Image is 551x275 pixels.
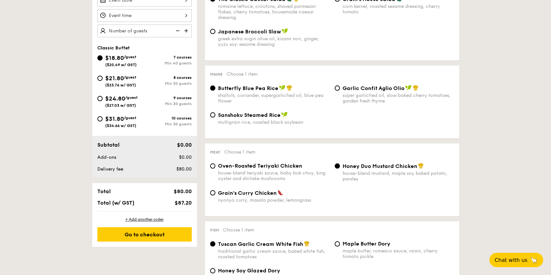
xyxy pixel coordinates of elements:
input: Honey Duo Mustard Chickenhouse-blend mustard, maple soy baked potato, parsley [335,163,340,169]
div: nyonya curry, masala powder, lemongrass [218,197,329,203]
div: 7 courses [145,55,192,60]
input: Sanshoku Steamed Ricemultigrain rice, roasted black soybean [210,112,215,118]
img: icon-vegan.f8ff3823.svg [282,28,288,34]
input: Butterfly Blue Pea Riceshallots, coriander, supergarlicfied oil, blue pea flower [210,85,215,91]
div: shallots, coriander, supergarlicfied oil, blue pea flower [218,93,329,104]
div: maple butter, romesco sauce, raisin, cherry tomato pickle [343,248,454,259]
span: Subtotal [97,142,120,148]
span: Classic Buffet [97,45,130,51]
div: 10 courses [145,116,192,120]
span: $80.00 [176,166,191,172]
span: $80.00 [173,188,191,194]
div: romaine lettuce, croutons, shaved parmesan flakes, cherry tomatoes, housemade caesar dressing [218,4,329,20]
input: Maple Butter Dorymaple butter, romesco sauce, raisin, cherry tomato pickle [335,241,340,247]
span: $0.00 [179,155,191,160]
div: traditional garlic cream sauce, baked white fish, roasted tomatoes [218,248,329,260]
span: Sanshoku Steamed Rice [218,112,281,118]
img: icon-spicy.37a8142b.svg [277,190,283,195]
input: Tuscan Garlic Cream White Fishtraditional garlic cream sauce, baked white fish, roasted tomatoes [210,241,215,247]
div: 9 courses [145,96,192,100]
span: Fish [210,228,219,232]
span: ($23.76 w/ GST) [105,83,136,87]
div: house-blend teriyaki sauce, baby bok choy, king oyster and shiitake mushrooms [218,170,329,181]
img: icon-vegan.f8ff3823.svg [279,85,285,91]
span: Chat with us [495,257,527,263]
span: Honey Soy Glazed Dory [218,267,280,274]
div: house-blend mustard, maple soy baked potato, parsley [343,171,454,182]
span: ($20.49 w/ GST) [105,63,137,67]
span: Choose 1 item [226,71,258,77]
input: Honey Soy Glazed Doryhoney soy glazed dory, carrot, zucchini and onion [210,268,215,273]
div: Min 40 guests [145,61,192,65]
span: Choose 1 item [224,149,255,155]
span: $0.00 [177,142,191,148]
span: /guest [125,95,138,100]
div: Min 30 guests [145,122,192,126]
span: $87.20 [174,200,191,206]
img: icon-chef-hat.a58ddaea.svg [418,163,424,169]
div: Min 30 guests [145,81,192,86]
input: Event time [97,9,192,22]
input: Oven-Roasted Teriyaki Chickenhouse-blend teriyaki sauce, baby bok choy, king oyster and shiitake ... [210,163,215,169]
span: Tuscan Garlic Cream White Fish [218,241,303,247]
div: Min 30 guests [145,101,192,106]
span: $24.80 [105,95,125,102]
span: Japanese Broccoli Slaw [218,28,281,35]
span: Meat [210,150,220,155]
button: Chat with us🦙 [489,253,543,267]
span: Total (w/ GST) [97,200,134,206]
span: Honey Duo Mustard Chicken [343,163,417,169]
span: Total [97,188,111,194]
span: /guest [124,55,136,59]
input: $31.80/guest($34.66 w/ GST)10 coursesMin 30 guests [97,116,103,121]
img: icon-vegan.f8ff3823.svg [405,85,412,91]
input: Japanese Broccoli Slawgreek extra virgin olive oil, kizami nori, ginger, yuzu soy-sesame dressing [210,29,215,34]
input: $21.80/guest($23.76 w/ GST)8 coursesMin 30 guests [97,76,103,81]
span: ($27.03 w/ GST) [105,103,136,108]
span: $18.80 [105,54,124,62]
span: Delivery fee [97,166,123,172]
div: super garlicfied oil, slow baked cherry tomatoes, garden fresh thyme [343,93,454,104]
input: $18.80/guest($20.49 w/ GST)7 coursesMin 40 guests [97,55,103,61]
div: Go to checkout [97,227,192,242]
span: Choose 1 item [223,227,254,233]
div: multigrain rice, roasted black soybean [218,119,329,125]
span: /guest [124,116,136,120]
input: $24.80/guest($27.03 w/ GST)9 coursesMin 30 guests [97,96,103,101]
div: 8 courses [145,75,192,80]
input: Garlic Confit Aglio Oliosuper garlicfied oil, slow baked cherry tomatoes, garden fresh thyme [335,85,340,91]
div: corn kernel, roasted sesame dressing, cherry tomato [343,4,454,15]
img: icon-chef-hat.a58ddaea.svg [286,85,292,91]
span: Garlic Confit Aglio Olio [343,85,404,91]
span: Oven-Roasted Teriyaki Chicken [218,163,302,169]
img: icon-chef-hat.a58ddaea.svg [304,241,310,247]
input: Number of guests [97,25,192,37]
span: $31.80 [105,115,124,122]
span: ($34.66 w/ GST) [105,123,136,128]
div: greek extra virgin olive oil, kizami nori, ginger, yuzu soy-sesame dressing [218,36,329,47]
img: icon-vegan.f8ff3823.svg [281,112,288,118]
span: /guest [124,75,136,80]
span: Butterfly Blue Pea Rice [218,85,278,91]
img: icon-reduce.1d2dbef1.svg [172,25,182,37]
img: icon-add.58712e84.svg [182,25,192,37]
span: Grain's Curry Chicken [218,190,277,196]
span: Add-ons [97,155,116,160]
img: icon-chef-hat.a58ddaea.svg [413,85,419,91]
div: + Add another order [97,217,192,222]
span: $21.80 [105,75,124,82]
span: Maple Butter Dory [343,241,390,247]
span: 🦙 [530,256,538,264]
input: Grain's Curry Chickennyonya curry, masala powder, lemongrass [210,190,215,195]
span: Mains [210,72,223,77]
